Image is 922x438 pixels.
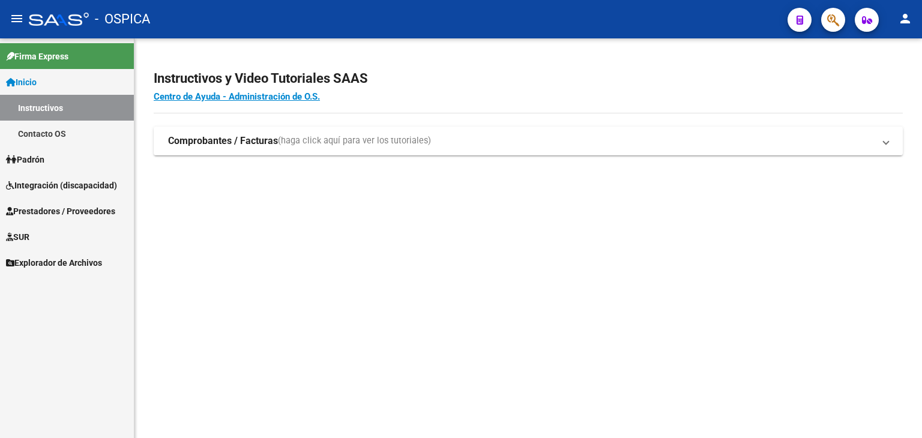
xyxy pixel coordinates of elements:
span: Padrón [6,153,44,166]
span: (haga click aquí para ver los tutoriales) [278,134,431,148]
mat-icon: menu [10,11,24,26]
span: Firma Express [6,50,68,63]
h2: Instructivos y Video Tutoriales SAAS [154,67,903,90]
mat-icon: person [898,11,912,26]
strong: Comprobantes / Facturas [168,134,278,148]
span: SUR [6,230,29,244]
span: Prestadores / Proveedores [6,205,115,218]
span: Explorador de Archivos [6,256,102,269]
iframe: Intercom live chat [881,397,910,426]
mat-expansion-panel-header: Comprobantes / Facturas(haga click aquí para ver los tutoriales) [154,127,903,155]
span: Inicio [6,76,37,89]
span: - OSPICA [95,6,150,32]
a: Centro de Ayuda - Administración de O.S. [154,91,320,102]
span: Integración (discapacidad) [6,179,117,192]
